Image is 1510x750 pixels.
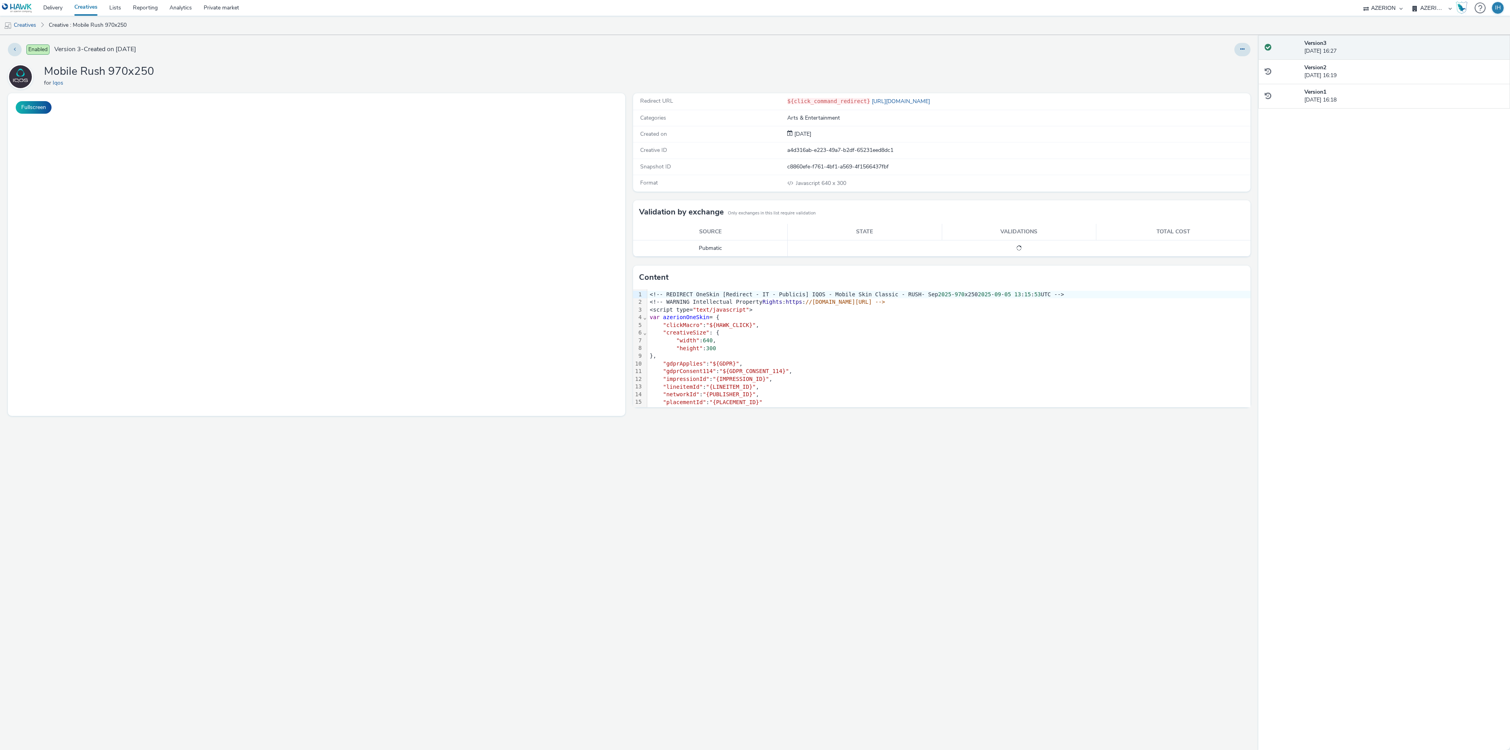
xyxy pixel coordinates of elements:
span: "{PUBLISHER_ID}" [703,391,756,397]
img: undefined Logo [2,3,32,13]
div: <script type= > [647,306,1250,314]
span: "${GDPR_CONSENT_114}" [719,368,789,374]
div: c8860efe-f761-4bf1-a569-4f1566437fbf [787,163,1250,171]
span: "${GDPR}" [709,360,739,367]
span: "gdprConsent114" [663,368,716,374]
span: "{PLACEMENT_ID}" [709,399,762,405]
div: 16 [633,406,643,414]
span: 2025 [978,291,991,297]
div: }, [647,352,1250,360]
td: Pubmatic [633,240,788,256]
a: Creative : Mobile Rush 970x250 [45,16,131,35]
a: [URL][DOMAIN_NAME] [870,98,933,105]
span: "networkId" [663,391,700,397]
div: 14 [633,391,643,399]
div: : [647,345,1250,353]
span: "placementId" [663,399,706,405]
div: a4d316ab-e223-49a7-b2df-65231eed8dc1 [787,146,1250,154]
span: 15 [1024,291,1031,297]
span: Fold line [643,329,647,336]
span: Redirect URL [640,97,673,105]
img: Iqos [9,65,32,88]
span: Format [640,179,658,187]
div: 3 [633,306,643,314]
span: azerionOneSkin [663,314,709,320]
div: <!-- REDIRECT OneSkin [Redirect - IT - Publicis] IQOS - Mobile Skin Classic - RUSH- Sep - x250 - ... [647,291,1250,299]
div: 10 [633,360,643,368]
span: "{LINEITEM_ID}" [706,384,756,390]
span: 970 [955,291,965,297]
strong: Version 2 [1304,64,1326,71]
div: 2 [633,298,643,306]
div: 11 [633,368,643,375]
span: 05 [1004,291,1011,297]
div: <!-- WARNING Intellectual Property : : [647,298,1250,306]
span: "text/javascript" [693,307,749,313]
a: Iqos [8,73,36,80]
strong: Version 1 [1304,88,1326,96]
code: ${click_command_redirect} [787,98,870,104]
h1: Mobile Rush 970x250 [44,64,154,79]
th: Source [633,224,788,240]
th: State [788,224,942,240]
div: Creation 05 September 2025, 16:18 [793,130,811,138]
span: Rights [762,299,783,305]
a: Iqos [53,79,66,87]
div: IH [1495,2,1501,14]
div: : , [647,337,1250,345]
span: Snapshot ID [640,163,671,170]
span: "impressionId" [663,376,709,382]
img: mobile [4,22,12,30]
span: 300 [706,345,716,351]
div: 5 [633,321,643,329]
span: //[DOMAIN_NAME][URL] --> [805,299,885,305]
span: Created on [640,130,667,138]
small: Only exchanges in this list require validation [728,210,816,216]
h3: Validation by exchange [639,206,724,218]
div: : , [647,321,1250,329]
span: 09 [994,291,1001,297]
div: : , [647,360,1250,368]
div: : , [647,375,1250,383]
div: : , [647,368,1250,375]
th: Validations [942,224,1096,240]
div: 6 [633,329,643,337]
span: Creative ID [640,146,667,154]
div: : { [647,329,1250,337]
div: : , [647,383,1250,391]
button: Fullscreen [16,101,52,114]
span: "height" [676,345,703,351]
div: 12 [633,375,643,383]
span: Fold line [643,314,647,320]
span: "creativeSize" [663,329,709,336]
span: [DATE] [793,130,811,138]
span: 53 [1034,291,1041,297]
span: Enabled [26,44,50,55]
div: [DATE] 16:19 [1304,64,1504,80]
img: Hawk Academy [1456,2,1468,14]
div: = { [647,314,1250,321]
div: 1 [633,291,643,299]
span: for [44,79,53,87]
span: "{IMPRESSION_ID}" [713,376,769,382]
div: 7 [633,337,643,345]
div: 9 [633,352,643,360]
span: Javascript [796,179,821,187]
span: 2025 [938,291,952,297]
span: 640 x 300 [795,179,846,187]
th: Total cost [1096,224,1251,240]
span: Categories [640,114,666,122]
strong: Version 3 [1304,39,1326,47]
span: 640 [703,337,713,344]
div: Arts & Entertainment [787,114,1250,122]
span: "gdprApplies" [663,360,706,367]
span: 13 [1015,291,1021,297]
span: https [786,299,802,305]
span: "width" [676,337,700,344]
div: }; [647,406,1250,414]
div: 4 [633,314,643,321]
span: "lineitemId" [663,384,703,390]
span: var [650,314,659,320]
a: Hawk Academy [1456,2,1471,14]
